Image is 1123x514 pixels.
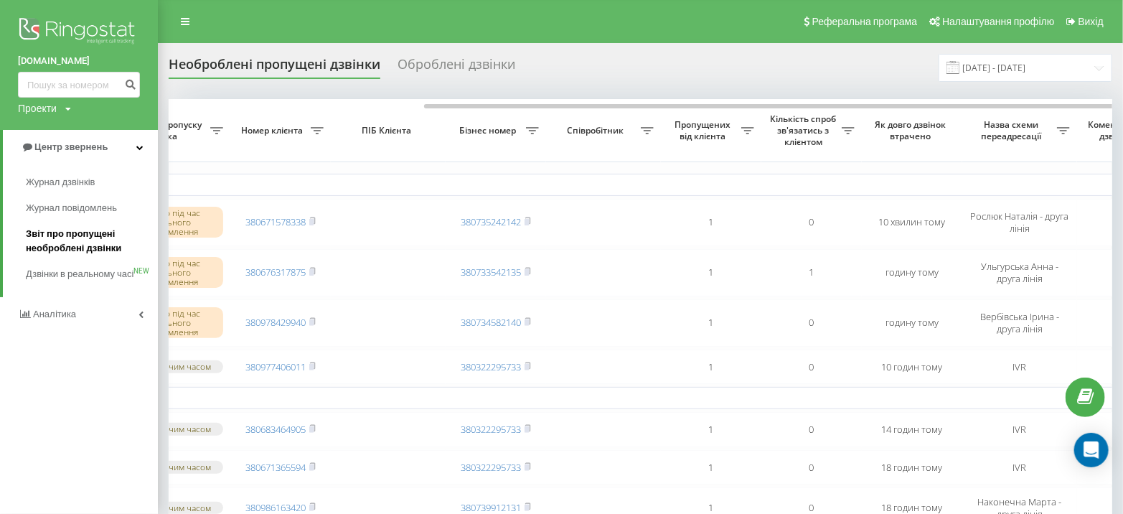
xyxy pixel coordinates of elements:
[761,450,862,485] td: 0
[761,412,862,447] td: 0
[18,101,57,116] div: Проекти
[962,199,1077,246] td: Рослюк Наталія - друга лінія
[169,57,380,79] div: Необроблені пропущені дзвінки
[769,113,842,147] span: Кількість спроб зв'язатись з клієнтом
[661,412,761,447] td: 1
[116,207,223,238] div: Скинуто під час вітального повідомлення
[1074,433,1109,467] div: Open Intercom Messenger
[661,299,761,347] td: 1
[461,501,521,514] a: 380739912131
[461,215,521,228] a: 380735242142
[26,267,133,281] span: Дзвінки в реальному часі
[862,412,962,447] td: 14 годин тому
[26,201,117,215] span: Журнал повідомлень
[862,450,962,485] td: 18 годин тому
[238,125,311,136] span: Номер клієнта
[812,16,918,27] span: Реферальна програма
[761,199,862,246] td: 0
[26,227,151,256] span: Звіт про пропущені необроблені дзвінки
[962,249,1077,296] td: Ульгурська Анна - друга лінія
[18,54,140,68] a: [DOMAIN_NAME]
[245,360,306,373] a: 380977406011
[26,195,158,221] a: Журнал повідомлень
[398,57,515,79] div: Оброблені дзвінки
[26,169,158,195] a: Журнал дзвінків
[18,72,140,98] input: Пошук за номером
[245,501,306,514] a: 380986163420
[116,257,223,289] div: Скинуто під час вітального повідомлення
[245,266,306,279] a: 380676317875
[873,119,951,141] span: Як довго дзвінок втрачено
[661,450,761,485] td: 1
[761,299,862,347] td: 0
[116,502,223,514] div: Поза робочим часом
[26,221,158,261] a: Звіт про пропущені необроблені дзвінки
[461,266,521,279] a: 380733542135
[26,175,95,190] span: Журнал дзвінків
[761,249,862,296] td: 1
[668,119,741,141] span: Пропущених від клієнта
[862,249,962,296] td: годину тому
[343,125,433,136] span: ПІБ Клієнта
[461,360,521,373] a: 380322295733
[18,14,140,50] img: Ringostat logo
[461,423,521,436] a: 380322295733
[862,199,962,246] td: 10 хвилин тому
[661,249,761,296] td: 1
[962,412,1077,447] td: IVR
[245,316,306,329] a: 380978429940
[116,307,223,339] div: Скинуто під час вітального повідомлення
[26,261,158,287] a: Дзвінки в реальному часіNEW
[1079,16,1104,27] span: Вихід
[862,350,962,385] td: 10 годин тому
[862,299,962,347] td: годину тому
[553,125,641,136] span: Співробітник
[962,450,1077,485] td: IVR
[661,199,761,246] td: 1
[245,461,306,474] a: 380671365594
[245,215,306,228] a: 380671578338
[962,299,1077,347] td: Вербівська Ірина - друга лінія
[116,461,223,473] div: Поза робочим часом
[761,350,862,385] td: 0
[116,423,223,435] div: Поза робочим часом
[116,360,223,373] div: Поза робочим часом
[661,350,761,385] td: 1
[3,130,158,164] a: Центр звернень
[34,141,108,152] span: Центр звернень
[245,423,306,436] a: 380683464905
[962,350,1077,385] td: IVR
[33,309,76,319] span: Аналiтика
[942,16,1054,27] span: Налаштування профілю
[461,461,521,474] a: 380322295733
[969,119,1057,141] span: Назва схеми переадресації
[453,125,526,136] span: Бізнес номер
[461,316,521,329] a: 380734582140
